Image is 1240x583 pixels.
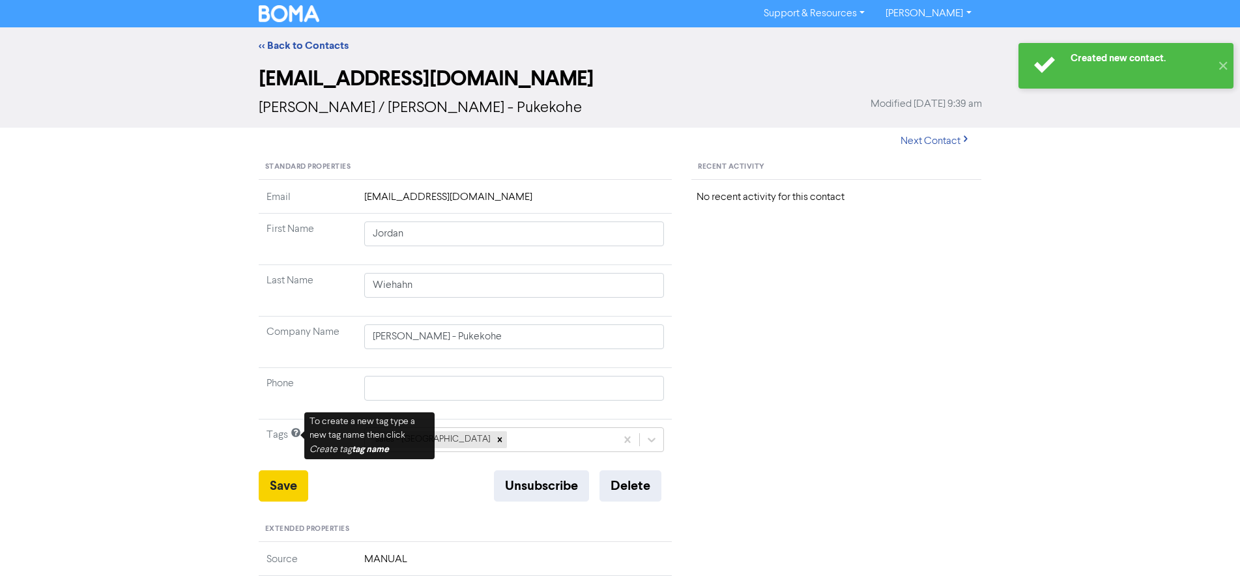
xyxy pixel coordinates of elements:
span: Modified [DATE] 9:39 am [871,96,982,112]
td: Source [259,552,356,576]
div: No recent activity for this contact [697,190,976,205]
td: Email [259,190,356,214]
td: Tags [259,419,356,471]
img: BOMA Logo [259,5,320,22]
td: Company Name [259,317,356,368]
a: << Back to Contacts [259,39,349,52]
h2: [EMAIL_ADDRESS][DOMAIN_NAME] [259,66,982,91]
span: [PERSON_NAME] / [PERSON_NAME] - Pukekohe [259,100,582,116]
b: tag name [352,444,389,455]
iframe: Chat Widget [1175,520,1240,583]
div: Standard Properties [259,155,672,180]
div: Recent Activity [691,155,981,180]
div: Extended Properties [259,517,672,542]
td: Phone [259,368,356,419]
button: Unsubscribe [494,470,589,502]
td: Last Name [259,265,356,317]
button: Delete [599,470,661,502]
button: Next Contact [889,128,982,155]
a: Support & Resources [753,3,875,24]
a: [PERSON_NAME] [875,3,981,24]
i: Create tag [310,445,389,454]
div: Created new contact. [1071,51,1211,65]
td: [EMAIL_ADDRESS][DOMAIN_NAME] [356,190,672,214]
td: MANUAL [356,552,672,576]
button: Save [259,470,308,502]
td: First Name [259,214,356,265]
div: To create a new tag type a new tag name then click [304,412,435,459]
